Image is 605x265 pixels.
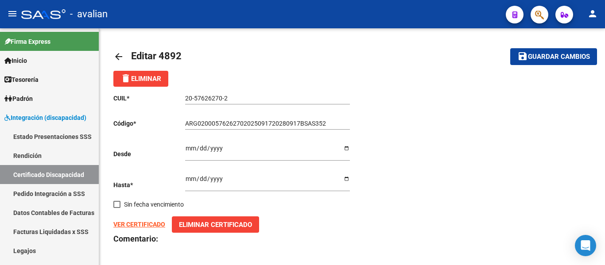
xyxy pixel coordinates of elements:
[179,221,252,229] span: Eliminar Certificado
[7,8,18,19] mat-icon: menu
[113,119,185,128] p: Código
[510,48,597,65] button: Guardar cambios
[113,93,185,103] p: CUIL
[4,37,50,46] span: Firma Express
[4,94,33,104] span: Padrón
[120,73,131,84] mat-icon: delete
[172,216,259,233] button: Eliminar Certificado
[113,71,168,87] button: Eliminar
[113,234,158,243] strong: Comentario:
[124,199,184,210] span: Sin fecha vencimiento
[113,149,185,159] p: Desde
[70,4,108,24] span: - avalian
[575,235,596,256] div: Open Intercom Messenger
[113,51,124,62] mat-icon: arrow_back
[4,56,27,65] span: Inicio
[113,221,165,228] a: VER CERTIFICADO
[528,53,590,61] span: Guardar cambios
[587,8,598,19] mat-icon: person
[4,113,86,123] span: Integración (discapacidad)
[120,75,161,83] span: Eliminar
[131,50,182,61] span: Editar 4892
[517,51,528,61] mat-icon: save
[113,180,185,190] p: Hasta
[4,75,39,84] span: Tesorería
